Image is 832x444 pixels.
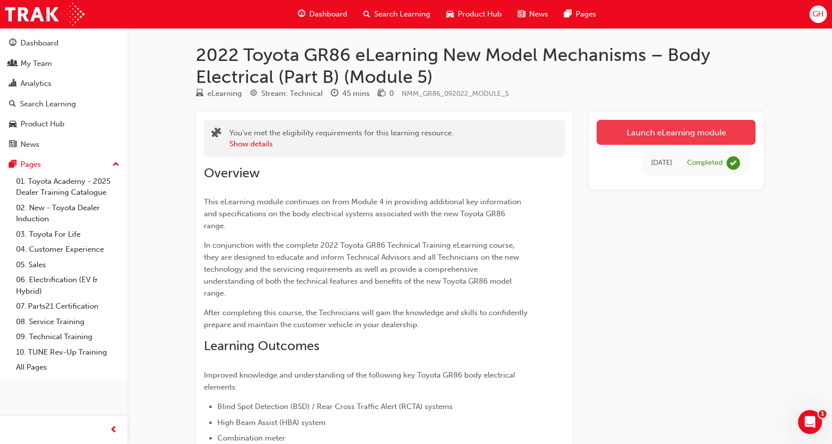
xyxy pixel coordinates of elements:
a: Product Hub [4,115,123,133]
div: Type [196,87,242,100]
span: news-icon [9,140,16,149]
span: target-icon [250,89,257,98]
span: guage-icon [9,39,16,48]
span: learningResourceType_ELEARNING-icon [196,89,203,98]
div: Dashboard [20,37,58,49]
a: Search Learning [4,95,123,113]
span: High Beam Assist (HBA) system [217,418,326,427]
span: car-icon [9,120,16,129]
a: News [4,135,123,154]
div: Product Hub [20,118,64,130]
span: Product Hub [458,8,502,20]
span: prev-icon [110,424,117,437]
span: Blind Spot Detection (BSD) / Rear Cross Traffic Alert (RCTA) systems [217,402,453,411]
span: Learning Outcomes [204,338,319,354]
a: news-iconNews [510,4,556,24]
span: search-icon [9,100,16,109]
iframe: Intercom live chat [798,410,822,434]
span: search-icon [363,8,370,20]
div: Duration [331,87,370,100]
span: In conjunction with the complete 2022 Toyota GR86 Technical Training eLearning course, they are d... [204,241,521,298]
a: 06. Electrification (EV & Hybrid) [12,272,123,299]
a: 04. Customer Experience [12,242,123,257]
span: Overview [204,165,260,181]
a: search-iconSearch Learning [355,4,438,24]
div: Stream: Technical [261,88,323,99]
span: pages-icon [564,8,572,20]
button: DashboardMy TeamAnalyticsSearch LearningProduct HubNews [4,32,123,155]
span: pages-icon [9,160,16,169]
span: up-icon [112,158,119,171]
a: 03. Toyota For Life [12,227,123,242]
span: Learning resource code [402,89,509,98]
span: News [529,8,548,20]
span: chart-icon [9,79,16,88]
span: After completing this course, the Technicians will gain the knowledge and skills to confidently p... [204,308,530,329]
span: This eLearning module continues on from Module 4 in providing additional key information and spec... [204,197,523,230]
a: car-iconProduct Hub [438,4,510,24]
button: Pages [4,155,123,174]
span: clock-icon [331,89,338,98]
h1: 2022 Toyota GR86 eLearning New Model Mechanisms – Body Electrical (Part B) (Module 5) [196,44,764,87]
span: car-icon [446,8,454,20]
span: guage-icon [298,8,305,20]
a: 02. New - Toyota Dealer Induction [12,200,123,227]
button: GH [810,5,827,23]
span: Search Learning [374,8,430,20]
span: Dashboard [309,8,347,20]
span: GH [813,8,824,20]
span: puzzle-icon [211,128,221,140]
a: 01. Toyota Academy - 2025 Dealer Training Catalogue [12,174,123,200]
div: 0 [389,88,394,99]
div: Analytics [20,78,51,89]
a: guage-iconDashboard [290,4,355,24]
span: Improved knowledge and understanding of the following key Toyota GR86 body electrical elements: [204,371,517,392]
div: eLearning [207,88,242,99]
button: Show details [229,138,273,150]
div: Search Learning [20,98,76,110]
span: Combination meter [217,434,285,443]
a: 08. Service Training [12,314,123,330]
a: pages-iconPages [556,4,604,24]
div: My Team [20,58,52,69]
a: My Team [4,54,123,73]
div: 45 mins [342,88,370,99]
a: Analytics [4,74,123,93]
div: You've met the eligibility requirements for this learning resource. [229,127,454,150]
div: Pages [20,159,41,170]
a: 10. TUNE Rev-Up Training [12,345,123,360]
a: Launch eLearning module [597,120,756,145]
span: learningRecordVerb_COMPLETE-icon [727,156,740,170]
span: money-icon [378,89,385,98]
span: 1 [819,410,827,418]
div: Completed [687,158,723,168]
a: 07. Parts21 Certification [12,299,123,314]
a: 09. Technical Training [12,329,123,345]
a: 05. Sales [12,257,123,273]
div: Fri Oct 07 2022 00:00:00 GMT+1000 (Australian Eastern Standard Time) [651,157,672,169]
div: Stream [250,87,323,100]
img: Trak [5,3,84,25]
span: news-icon [518,8,525,20]
div: Price [378,87,394,100]
span: Pages [576,8,596,20]
a: All Pages [12,360,123,375]
span: people-icon [9,59,16,68]
a: Dashboard [4,34,123,52]
div: News [20,139,39,150]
